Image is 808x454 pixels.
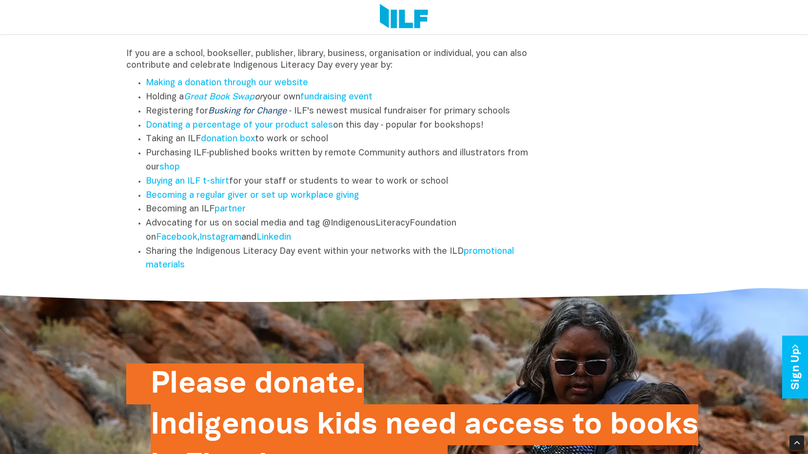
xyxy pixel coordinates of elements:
[146,217,540,245] li: Advocating for us on social media and tag @IndigenousLiteracyFoundation on , and
[199,233,241,242] a: Instagram
[146,119,540,133] li: on this day ‑ popular for bookshops!
[126,48,540,72] p: If you are a school, bookseller, publisher, library, business, organisation or individual, you ca...
[184,93,263,101] em: or
[256,233,291,242] a: Linkedin
[215,205,246,213] a: partner
[146,91,540,105] li: Holding a your own
[300,93,373,101] a: fundraising event
[208,107,287,115] a: Busking for Change
[146,132,540,147] li: Taking an ILF to work or school
[146,245,540,273] li: Sharing the Indigenous Literacy Day event within your networks with the ILD
[146,175,540,189] li: for your staff or students to wear to work or school
[789,435,804,450] div: Scroll Back to Top
[146,177,229,186] a: Buying an ILF t-shirt
[146,121,333,130] a: Donating a percentage of your product sales
[201,135,255,143] a: donation box
[146,203,540,217] li: Becoming an ILF
[146,105,540,119] li: Registering for ‑ ILF's newest musical fundraiser for primary schools
[146,147,540,175] li: Purchasing ILF‑published books written by remote Community authors and illustrators from our
[380,4,428,30] img: Logo
[156,233,197,242] a: Facebook
[146,191,359,200] a: Becoming a regular giver or set up workplace giving
[159,163,180,171] a: shop
[146,79,308,87] a: Making a donation through our website
[184,93,255,101] a: Great Book Swap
